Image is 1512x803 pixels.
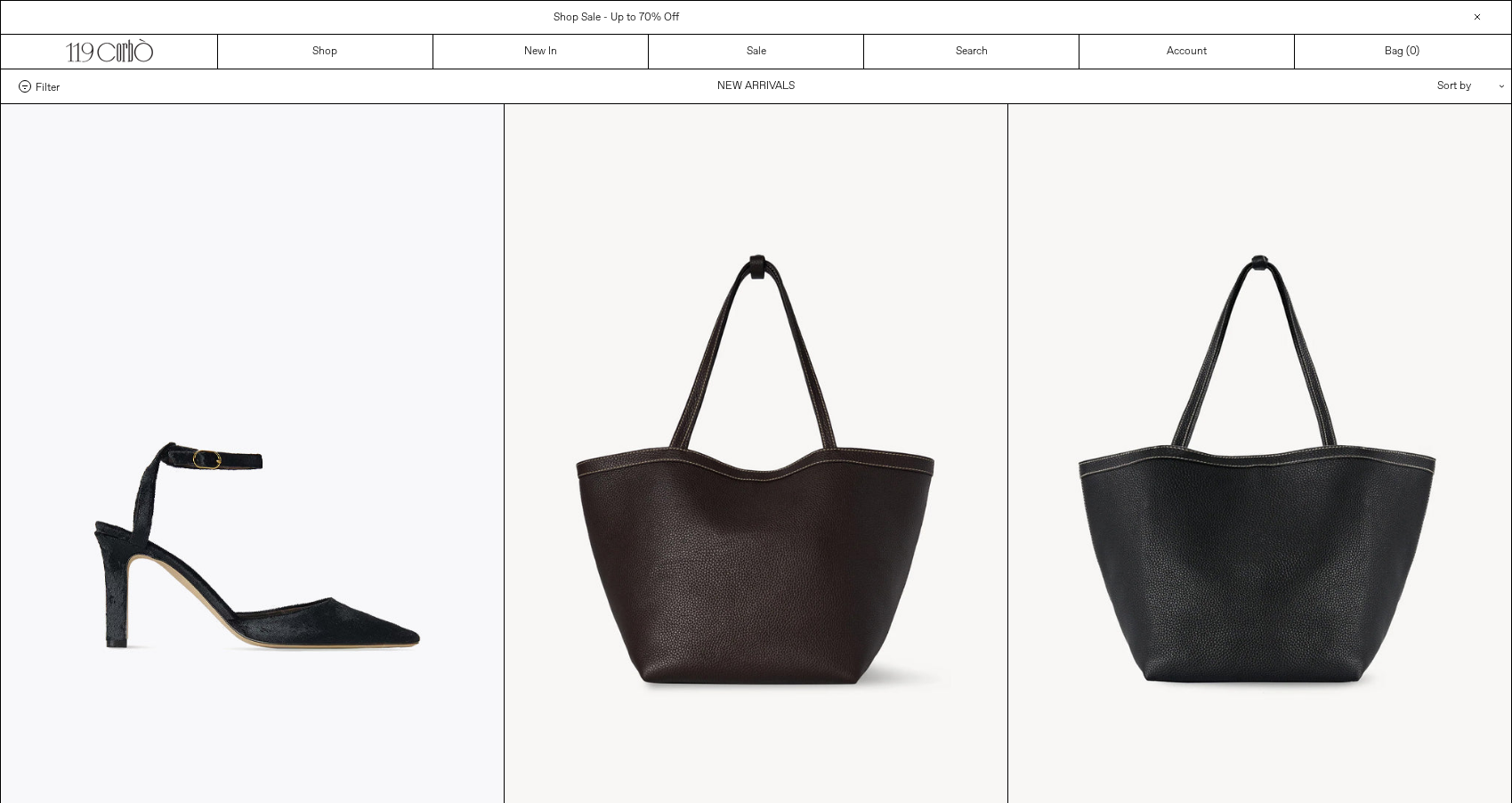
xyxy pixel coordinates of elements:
a: Shop Sale - Up to 70% Off [554,11,679,25]
span: Filter [36,80,60,93]
a: Bag () [1295,35,1510,69]
div: Sort by [1333,69,1493,103]
span: ) [1410,44,1419,60]
a: Shop [218,35,433,69]
a: Account [1079,35,1295,69]
a: Search [864,35,1079,69]
a: New In [433,35,649,69]
a: Sale [649,35,864,69]
span: 0 [1410,45,1416,59]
